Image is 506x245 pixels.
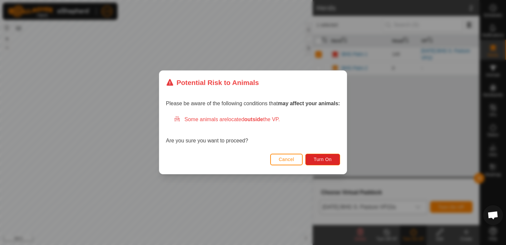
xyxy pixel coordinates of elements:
[166,101,340,107] span: Please be aware of the following conditions that
[270,154,303,165] button: Cancel
[278,101,340,107] strong: may affect your animals:
[314,157,332,162] span: Turn On
[166,116,340,145] div: Are you sure you want to proceed?
[244,117,263,122] strong: outside
[174,116,340,124] div: Some animals are
[166,77,259,88] div: Potential Risk to Animals
[227,117,280,122] span: located the VP.
[483,205,503,225] a: Open chat
[306,154,340,165] button: Turn On
[279,157,294,162] span: Cancel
